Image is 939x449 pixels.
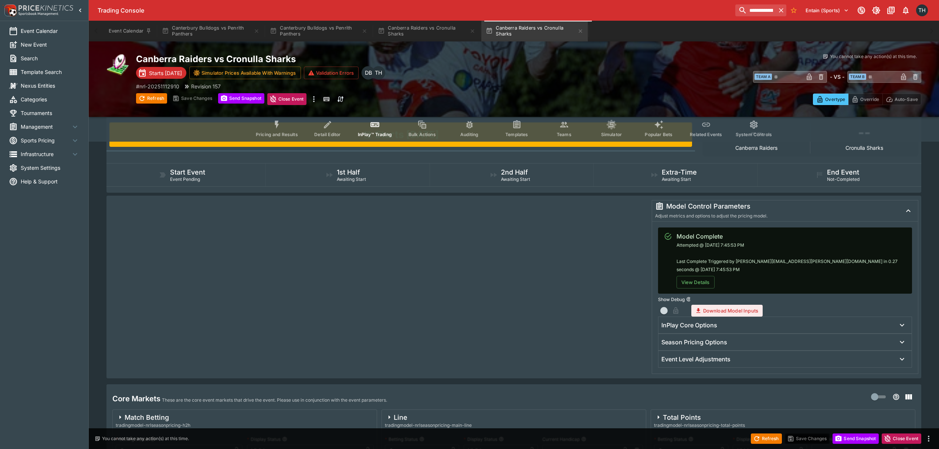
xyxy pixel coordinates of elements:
img: Sportsbook Management [18,12,58,16]
span: New Event [21,41,79,48]
button: Refresh [751,433,782,444]
button: Canterbury Bulldogs vs Penrith Panthers [157,21,264,41]
p: You cannot take any action(s) at this time. [102,435,189,442]
p: Overtype [825,95,845,103]
button: more [309,93,318,105]
button: No Bookmarks [788,4,800,16]
div: Match Betting [116,413,190,422]
span: tradingmodel-nrlseasonpricing-h2h [116,422,190,429]
button: Connected to PK [855,4,868,17]
h5: Extra-Time [662,168,697,176]
div: Model Control Parameters [655,202,896,211]
button: Documentation [884,4,898,17]
button: Select Tenant [801,4,853,16]
button: Send Snapshot [218,93,264,104]
p: Canberra Raiders [735,145,777,151]
button: Todd Henderson [914,2,930,18]
p: These are the core event markets that drive the event. Please use in conjunction with the event p... [162,396,387,404]
span: Popular Bets [645,132,672,137]
p: Show Debug [658,296,685,303]
span: Infrastructure [21,150,71,158]
span: tradingmodel-nrlseasonpricing-total-points [654,422,745,429]
span: Awaiting Start [662,176,691,182]
div: Model Complete [677,232,906,241]
p: Auto-Save [895,95,918,103]
p: Copy To Clipboard [136,82,179,90]
button: Override [848,94,882,105]
button: View Details [677,276,715,288]
span: Not-Completed [827,176,860,182]
span: Categories [21,95,79,103]
button: Canberra Raiders vs Cronulla Sharks [373,21,480,41]
span: Search [21,54,79,62]
span: Tournaments [21,109,79,117]
span: Teams [557,132,572,137]
span: Template Search [21,68,79,76]
p: Cronulla Sharks [845,145,883,151]
h6: Season Pricing Options [661,338,727,346]
button: Overtype [813,94,848,105]
button: Simulator Prices Available With Warnings [189,67,301,79]
h5: Start Event [170,168,205,176]
img: rugby_league.png [106,53,130,77]
p: Starts [DATE] [149,69,182,77]
button: Close Event [267,93,307,105]
div: Total Points [654,413,745,422]
span: Nexus Entities [21,82,79,90]
span: Templates [505,132,528,137]
button: Validation Errors [304,67,359,79]
span: Awaiting Start [337,176,366,182]
h5: End Event [827,168,859,176]
h6: Event Level Adjustments [661,355,730,363]
p: You cannot take any action(s) at this time. [830,53,917,60]
span: Awaiting Start [501,176,530,182]
p: Revision 157 [191,82,221,90]
span: Management [21,123,71,131]
span: Event Calendar [21,27,79,35]
span: Auditing [460,132,478,137]
button: Show Debug [686,297,691,302]
div: Start From [813,94,921,105]
div: Line [385,413,472,422]
button: Close Event [882,433,921,444]
span: Bulk Actions [409,132,436,137]
span: Detail Editor [314,132,340,137]
span: Attempted @ [DATE] 7:45:53 PM Last Complete Triggered by [PERSON_NAME][EMAIL_ADDRESS][PERSON_NAME... [677,242,898,272]
div: Dylan Brown [362,66,375,80]
input: search [735,4,776,16]
span: Adjust metrics and options to adjust the pricing model. [655,213,767,219]
span: Team B [849,74,866,80]
h6: InPlay Core Options [661,321,717,329]
button: more [924,434,933,443]
span: Simulator [601,132,622,137]
span: System Controls [736,132,772,137]
span: Pricing and Results [256,132,298,137]
button: Download Model Inputs [691,305,763,317]
span: System Settings [21,164,79,172]
button: Canberra Raiders vs Cronulla Sharks [481,21,588,41]
p: Override [860,95,879,103]
h4: Core Markets [112,394,160,404]
h5: 1st Half [337,168,360,176]
span: InPlay™ Trading [358,132,392,137]
h2: Copy To Clipboard [136,53,529,65]
span: tradingmodel-nrlseasonpricing-main-line [385,422,472,429]
span: Related Events [690,132,722,137]
button: Send Snapshot [833,433,879,444]
img: PriceKinetics [18,5,73,11]
div: Trading Console [98,7,732,14]
button: Toggle light/dark mode [869,4,883,17]
button: Event Calendar [104,21,156,41]
button: Canterbury Bulldogs vs Penrith Panthers [265,21,372,41]
span: Event Pending [170,176,200,182]
div: Event type filters [250,115,778,142]
button: Notifications [899,4,912,17]
span: Team A [755,74,772,80]
button: Auto-Save [882,94,921,105]
span: Sports Pricing [21,136,71,144]
h5: 2nd Half [501,168,528,176]
div: Todd Henderson [372,66,385,80]
h6: - VS - [830,73,844,81]
button: Refresh [136,93,167,104]
span: Help & Support [21,178,79,185]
